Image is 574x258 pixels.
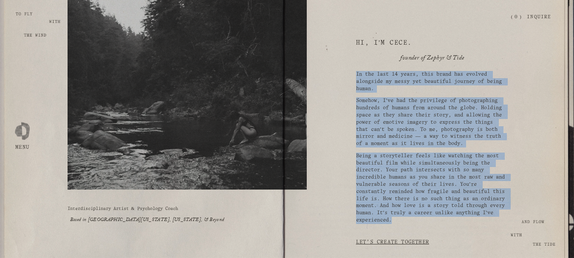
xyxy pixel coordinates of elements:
span: Interdisciplinary Artist & Psychology Coach [68,207,178,211]
a: 0 items in cart [511,14,521,20]
a: Let's Create Together [356,234,429,250]
p: Being a storyteller feels like watching the most beautiful film while simultaneously being the di... [356,153,507,224]
span: ( [511,15,513,19]
span: ) [520,15,521,19]
span: 0 [515,15,517,19]
a: Inquire [527,10,551,25]
p: Somehow, I’ve had the privilege of photographing hundreds of humans from around the globe. Holdin... [356,97,507,147]
em: Based in [GEOGRAPHIC_DATA][US_STATE], [US_STATE], & Beyond [70,216,224,224]
em: founder of Zephyr & Tide [400,54,464,64]
p: In the last 14 years, this brand has evolved alongside my messy yet beautiful journey of being hu... [356,71,507,92]
h2: Hi, I’m cece. [356,39,507,47]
